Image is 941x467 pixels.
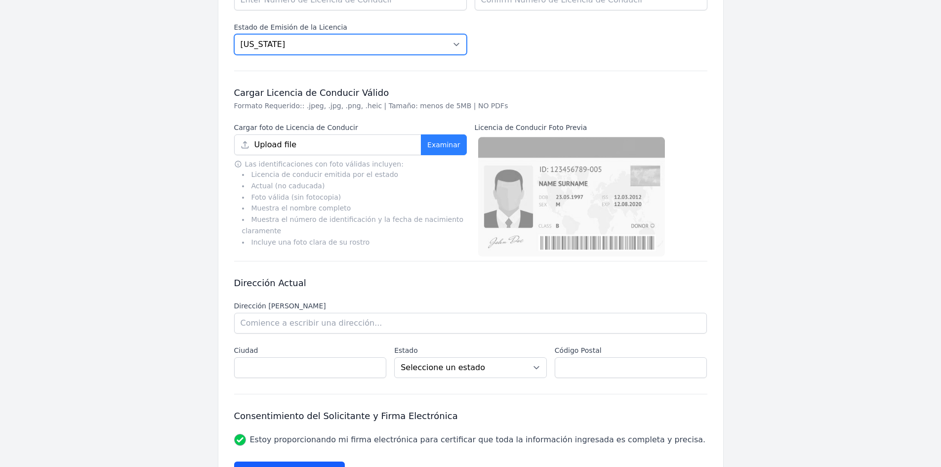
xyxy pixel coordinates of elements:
[242,214,467,237] li: Muestra el número de identificación y la fecha de nacimiento claramente
[475,123,707,132] label: Licencia de Conducir Foto Previa
[242,169,467,180] li: Licencia de conducir emitida por el estado
[234,123,467,132] label: Cargar foto de Licencia de Conducir
[421,134,466,155] button: Examinar
[394,345,547,355] label: Estado
[234,101,707,111] p: Formato Requerido:: .jpeg, .jpg, .png, .heic | Tamaño: menos de 5MB | NO PDFs
[234,277,707,289] h3: Dirección Actual
[234,313,707,334] input: Comience a escribir una dirección...
[234,301,707,311] label: Dirección [PERSON_NAME]
[555,345,707,355] label: Código Postal
[245,159,404,169] span: Las identificaciones con foto válidas incluyen:
[250,434,706,446] label: Estoy proporcionando mi firma electrónica para certificar que toda la información ingresada es co...
[242,237,467,248] li: Incluye una foto clara de su rostro
[242,180,467,192] li: Actual (no caducada)
[234,22,467,32] label: Estado de Emisión de la Licencia
[475,134,668,261] img: id-card.png
[242,203,467,214] li: Muestra el nombre completo
[242,192,467,203] li: Foto válida (sin fotocopia)
[234,345,387,355] label: Ciudad
[234,87,707,99] h3: Cargar Licencia de Conducir Válido
[234,410,707,422] h3: Consentimiento del Solicitante y Firma Electrónica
